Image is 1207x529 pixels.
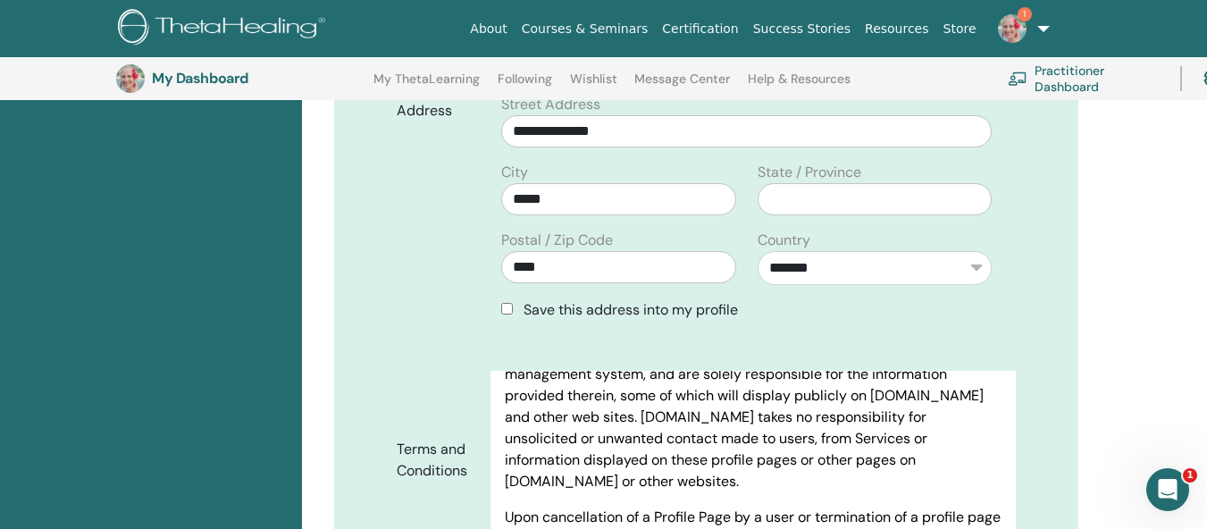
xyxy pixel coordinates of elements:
[758,230,810,251] label: Country
[116,64,145,93] img: default.jpg
[998,14,1027,43] img: default.jpg
[1008,71,1027,86] img: chalkboard-teacher.svg
[936,13,984,46] a: Store
[505,342,1002,492] p: Users will self-manage their profile pages via a login and provided content management system, an...
[383,432,491,488] label: Terms and Conditions
[501,162,528,183] label: City
[570,71,617,100] a: Wishlist
[758,162,861,183] label: State / Province
[501,230,613,251] label: Postal / Zip Code
[655,13,745,46] a: Certification
[152,70,331,87] h3: My Dashboard
[634,71,730,100] a: Message Center
[373,71,480,100] a: My ThetaLearning
[746,13,858,46] a: Success Stories
[1018,7,1032,21] span: 1
[1183,468,1197,483] span: 1
[1008,59,1159,98] a: Practitioner Dashboard
[501,94,600,115] label: Street Address
[383,94,491,128] label: Address
[748,71,851,100] a: Help & Resources
[515,13,656,46] a: Courses & Seminars
[118,9,331,49] img: logo.png
[524,300,738,319] span: Save this address into my profile
[498,71,552,100] a: Following
[463,13,514,46] a: About
[858,13,936,46] a: Resources
[1146,468,1189,511] iframe: Intercom live chat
